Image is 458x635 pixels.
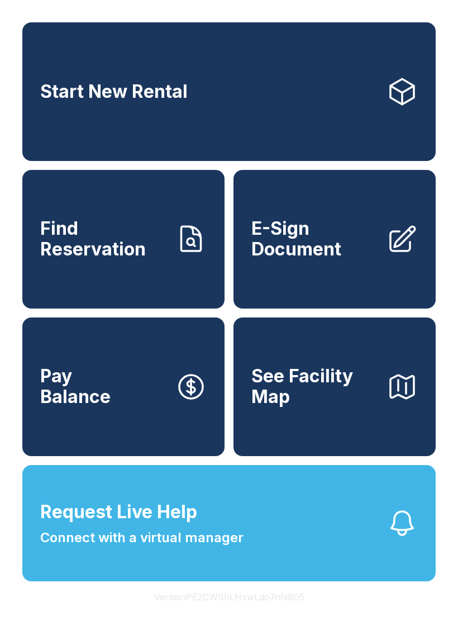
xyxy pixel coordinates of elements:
a: E-Sign Document [233,170,436,309]
span: See Facility Map [251,366,378,407]
span: Find Reservation [40,219,166,259]
a: Find Reservation [22,170,225,309]
button: VersionPE2CWShLHxwLdo7nhiB05 [145,581,313,613]
a: Start New Rental [22,22,436,161]
button: See Facility Map [233,317,436,456]
span: Request Live Help [40,499,197,525]
button: Request Live HelpConnect with a virtual manager [22,465,436,581]
span: Start New Rental [40,82,188,102]
span: Connect with a virtual manager [40,528,244,548]
span: Pay Balance [40,366,111,407]
a: PayBalance [22,317,225,456]
span: E-Sign Document [251,219,378,259]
